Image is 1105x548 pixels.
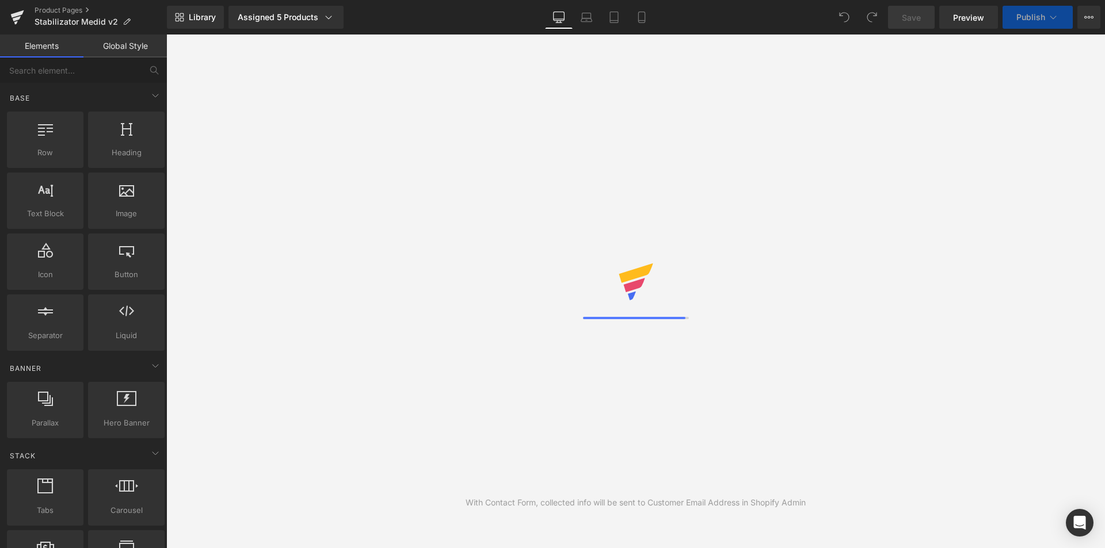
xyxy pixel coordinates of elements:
span: Publish [1016,13,1045,22]
span: Banner [9,363,43,374]
span: Carousel [92,504,161,516]
span: Tabs [10,504,80,516]
div: With Contact Form, collected info will be sent to Customer Email Address in Shopify Admin [466,496,806,509]
a: Mobile [628,6,656,29]
span: Liquid [92,329,161,342]
button: Undo [833,6,856,29]
span: Base [9,93,31,104]
button: Publish [1003,6,1073,29]
a: Laptop [573,6,600,29]
a: Tablet [600,6,628,29]
button: More [1077,6,1100,29]
a: New Library [167,6,224,29]
div: Assigned 5 Products [238,12,334,23]
span: Icon [10,269,80,281]
span: Preview [953,12,984,24]
span: Save [902,12,921,24]
span: Parallax [10,417,80,429]
span: Button [92,269,161,281]
span: Heading [92,147,161,159]
span: Row [10,147,80,159]
span: Hero Banner [92,417,161,429]
span: Stabilizator Medid v2 [35,17,118,26]
a: Global Style [83,35,167,58]
span: Library [189,12,216,22]
span: Text Block [10,208,80,220]
span: Separator [10,329,80,342]
span: Image [92,208,161,220]
a: Product Pages [35,6,167,15]
span: Stack [9,450,37,461]
a: Preview [939,6,998,29]
div: Open Intercom Messenger [1066,509,1093,536]
button: Redo [860,6,883,29]
a: Desktop [545,6,573,29]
